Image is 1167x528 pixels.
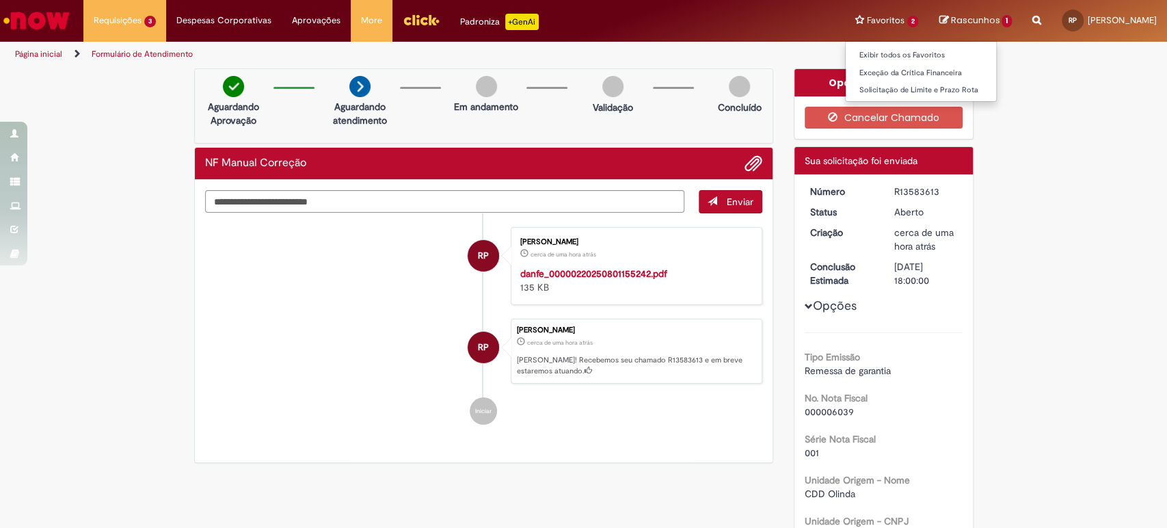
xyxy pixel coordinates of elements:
[800,226,884,239] dt: Criação
[15,49,62,60] a: Página inicial
[717,101,761,114] p: Concluído
[200,100,267,127] p: Aguardando Aprovação
[527,339,593,347] time: 30/09/2025 19:10:34
[468,240,499,272] div: Rafaela De Jesus Pereira
[727,196,753,208] span: Enviar
[94,14,142,27] span: Requisições
[805,351,860,363] b: Tipo Emissão
[292,14,340,27] span: Aprovações
[805,155,917,167] span: Sua solicitação foi enviada
[520,267,667,280] a: danfe_00000220250801155242.pdf
[805,406,854,418] span: 000006039
[805,365,891,377] span: Remessa de garantia
[894,260,958,287] div: [DATE] 18:00:00
[894,226,954,252] span: cerca de uma hora atrás
[92,49,193,60] a: Formulário de Atendimento
[894,226,958,253] div: 30/09/2025 19:10:34
[223,76,244,97] img: check-circle-green.png
[867,14,904,27] span: Favoritos
[794,69,973,96] div: Opções do Chamado
[520,238,748,246] div: [PERSON_NAME]
[476,76,497,97] img: img-circle-grey.png
[505,14,539,30] p: +GenAi
[361,14,382,27] span: More
[517,355,755,376] p: [PERSON_NAME]! Recebemos seu chamado R13583613 e em breve estaremos atuando.
[527,339,593,347] span: cerca de uma hora atrás
[517,326,755,334] div: [PERSON_NAME]
[403,10,440,30] img: click_logo_yellow_360x200.png
[805,515,909,527] b: Unidade Origem - CNPJ
[176,14,271,27] span: Despesas Corporativas
[805,474,910,486] b: Unidade Origem - Nome
[805,433,876,445] b: Série Nota Fiscal
[800,185,884,198] dt: Número
[1088,14,1157,26] span: [PERSON_NAME]
[805,447,819,459] span: 001
[327,100,393,127] p: Aguardando atendimento
[1069,16,1077,25] span: RP
[602,76,623,97] img: img-circle-grey.png
[478,331,489,364] span: RP
[349,76,371,97] img: arrow-next.png
[805,107,963,129] button: Cancelar Chamado
[520,267,748,294] div: 135 KB
[460,14,539,30] div: Padroniza
[1,7,72,34] img: ServiceNow
[144,16,156,27] span: 3
[468,332,499,363] div: Rafaela De Jesus Pereira
[800,260,884,287] dt: Conclusão Estimada
[805,488,855,500] span: CDD Olinda
[894,185,958,198] div: R13583613
[205,157,306,170] h2: NF Manual Correção Histórico de tíquete
[939,14,1012,27] a: Rascunhos
[729,76,750,97] img: img-circle-grey.png
[593,101,633,114] p: Validação
[699,190,762,213] button: Enviar
[531,250,596,259] span: cerca de uma hora atrás
[205,213,763,439] ul: Histórico de tíquete
[907,16,919,27] span: 2
[10,42,768,67] ul: Trilhas de página
[846,83,997,98] a: Solicitação de Limite e Prazo Rota
[800,205,884,219] dt: Status
[531,250,596,259] time: 30/09/2025 19:10:28
[745,155,762,172] button: Adicionar anexos
[846,66,997,81] a: Exceção da Crítica Financeira
[894,226,954,252] time: 30/09/2025 19:10:34
[454,100,518,114] p: Em andamento
[845,41,997,102] ul: Favoritos
[846,48,997,63] a: Exibir todos os Favoritos
[950,14,1000,27] span: Rascunhos
[478,239,489,272] span: RP
[1002,15,1012,27] span: 1
[805,392,868,404] b: No. Nota Fiscal
[894,205,958,219] div: Aberto
[205,319,763,384] li: Rafaela De Jesus Pereira
[205,190,685,213] textarea: Digite sua mensagem aqui...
